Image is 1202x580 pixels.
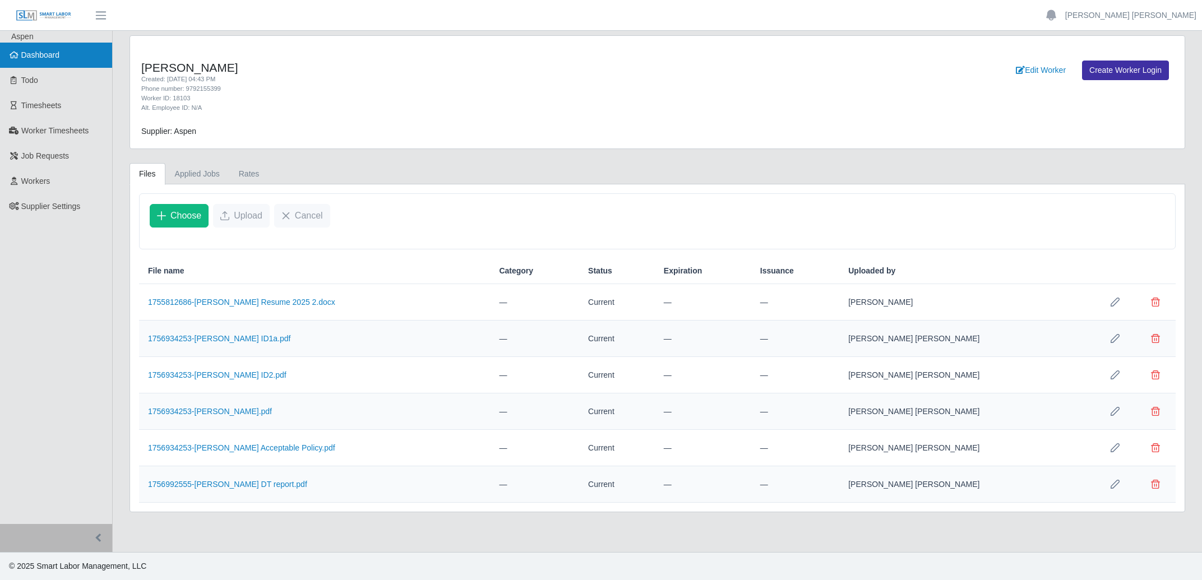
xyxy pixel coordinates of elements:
span: © 2025 Smart Labor Management, LLC [9,562,146,570]
a: 1756992555-[PERSON_NAME] DT report.pdf [148,480,307,489]
button: Row Edit [1104,400,1126,423]
td: Current [579,393,655,430]
div: Phone number: 9792155399 [141,84,736,94]
button: Delete file [1144,473,1167,495]
button: Delete file [1144,327,1167,350]
span: Uploaded by [848,265,895,277]
button: Delete file [1144,291,1167,313]
td: — [751,321,839,357]
td: — [751,357,839,393]
a: 1756934253-[PERSON_NAME] ID2.pdf [148,370,286,379]
td: [PERSON_NAME] [PERSON_NAME] [839,321,1095,357]
button: Row Edit [1104,291,1126,313]
button: Delete file [1144,364,1167,386]
div: Created: [DATE] 04:43 PM [141,75,736,84]
td: [PERSON_NAME] [PERSON_NAME] [839,393,1095,430]
td: Current [579,284,655,321]
td: Current [579,357,655,393]
td: Current [579,430,655,466]
td: — [655,321,751,357]
td: [PERSON_NAME] [PERSON_NAME] [839,466,1095,503]
td: — [655,393,751,430]
button: Row Edit [1104,327,1126,350]
span: Expiration [664,265,702,277]
a: Create Worker Login [1082,61,1169,80]
td: [PERSON_NAME] [PERSON_NAME] [839,357,1095,393]
div: Worker ID: 18103 [141,94,736,103]
a: Files [130,163,165,185]
span: Job Requests [21,151,70,160]
a: 1755812686-[PERSON_NAME] Resume 2025 2.docx [148,298,335,307]
span: Timesheets [21,101,62,110]
td: — [751,284,839,321]
span: Aspen [11,32,34,41]
button: Delete file [1144,437,1167,459]
a: Applied Jobs [165,163,229,185]
div: Alt. Employee ID: N/A [141,103,736,113]
button: Row Edit [1104,364,1126,386]
span: Supplier Settings [21,202,81,211]
button: Delete file [1144,400,1167,423]
td: — [490,321,579,357]
a: 1756934253-[PERSON_NAME] ID1a.pdf [148,334,290,343]
span: Supplier: Aspen [141,127,196,136]
td: Current [579,466,655,503]
a: Rates [229,163,269,185]
span: Cancel [295,209,323,222]
button: Choose [150,204,209,228]
span: Category [499,265,533,277]
span: Choose [170,209,201,222]
img: SLM Logo [16,10,72,22]
a: 1756934253-[PERSON_NAME].pdf [148,407,272,416]
h4: [PERSON_NAME] [141,61,736,75]
span: Todo [21,76,38,85]
a: 1756934253-[PERSON_NAME] Acceptable Policy.pdf [148,443,335,452]
span: Upload [234,209,262,222]
td: [PERSON_NAME] [839,284,1095,321]
span: Workers [21,177,50,185]
td: — [751,466,839,503]
td: — [490,393,579,430]
td: — [490,466,579,503]
span: Worker Timesheets [21,126,89,135]
td: — [490,430,579,466]
button: Row Edit [1104,437,1126,459]
td: — [490,284,579,321]
td: — [655,284,751,321]
button: Cancel [274,204,330,228]
td: — [655,357,751,393]
td: [PERSON_NAME] [PERSON_NAME] [839,430,1095,466]
td: — [655,430,751,466]
td: — [490,357,579,393]
span: Status [588,265,612,277]
td: — [751,393,839,430]
button: Upload [213,204,270,228]
td: — [655,466,751,503]
td: — [751,430,839,466]
a: Edit Worker [1009,61,1073,80]
td: Current [579,321,655,357]
span: File name [148,265,184,277]
a: [PERSON_NAME] [PERSON_NAME] [1065,10,1196,21]
span: Dashboard [21,50,60,59]
button: Row Edit [1104,473,1126,495]
span: Issuance [760,265,794,277]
